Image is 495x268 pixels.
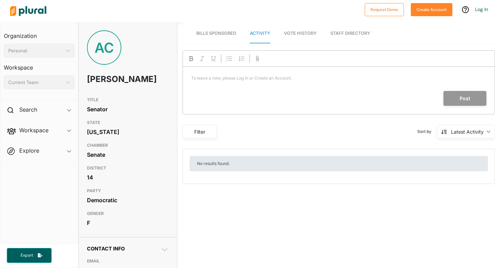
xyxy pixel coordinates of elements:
[87,104,169,114] div: Senator
[87,69,136,90] h1: [PERSON_NAME]
[196,24,236,43] a: Bills Sponsored
[417,128,437,135] span: Sort by
[4,58,75,73] h3: Workspace
[87,209,169,218] h3: GENDER
[365,6,404,13] a: Request Demo
[411,3,452,16] button: Create Account
[87,118,169,127] h3: STATE
[8,47,63,54] div: Personal
[87,141,169,150] h3: CHAMBER
[87,96,169,104] h3: TITLE
[87,127,169,137] div: [US_STATE]
[87,257,169,265] h3: EMAIL
[87,172,169,183] div: 14
[87,30,121,65] div: AC
[87,246,125,251] span: Contact Info
[330,24,370,43] a: Staff Directory
[284,31,317,36] span: Vote History
[8,79,63,86] div: Current Team
[365,3,404,16] button: Request Demo
[87,187,169,195] h3: PARTY
[16,252,38,258] span: Export
[250,31,270,36] span: Activity
[196,31,236,36] span: Bills Sponsored
[451,128,484,135] div: Latest Activity
[284,24,317,43] a: Vote History
[411,6,452,13] a: Create Account
[87,218,169,228] div: F
[4,26,75,41] h3: Organization
[19,106,37,113] h2: Search
[475,6,488,12] a: Log In
[187,128,212,135] div: Filter
[443,91,486,106] button: Post
[190,156,488,171] div: No results found.
[7,248,52,263] button: Export
[87,150,169,160] div: Senate
[87,195,169,205] div: Democratic
[250,24,270,43] a: Activity
[87,164,169,172] h3: DISTRICT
